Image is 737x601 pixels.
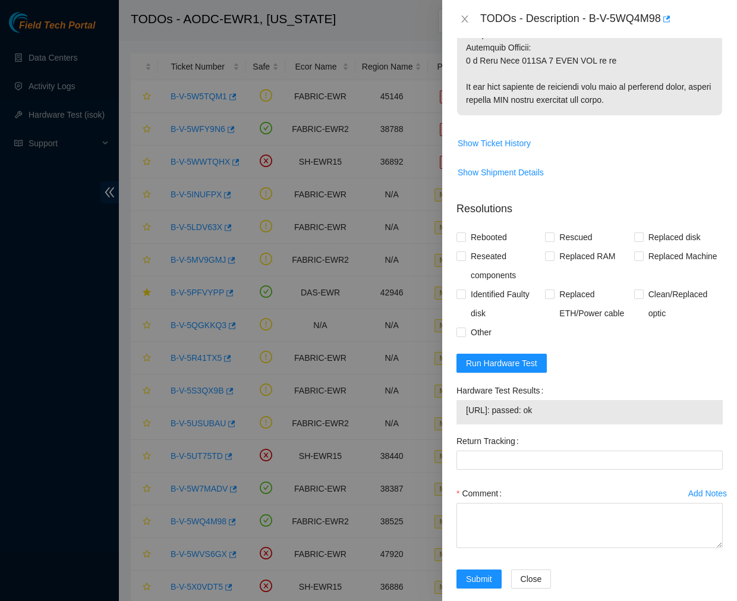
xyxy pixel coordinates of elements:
[521,572,542,586] span: Close
[511,569,552,589] button: Close
[644,247,722,266] span: Replaced Machine
[688,489,727,498] div: Add Notes
[456,432,524,451] label: Return Tracking
[456,381,548,400] label: Hardware Test Results
[466,247,545,285] span: Reseated components
[456,191,723,217] p: Resolutions
[688,484,727,503] button: Add Notes
[456,354,547,373] button: Run Hardware Test
[466,323,496,342] span: Other
[456,451,723,470] input: Return Tracking
[457,134,531,153] button: Show Ticket History
[555,285,634,323] span: Replaced ETH/Power cable
[456,569,502,589] button: Submit
[457,163,544,182] button: Show Shipment Details
[466,285,545,323] span: Identified Faulty disk
[456,484,506,503] label: Comment
[644,285,723,323] span: Clean/Replaced optic
[458,166,544,179] span: Show Shipment Details
[466,572,492,586] span: Submit
[466,357,537,370] span: Run Hardware Test
[466,404,713,417] span: [URL]: passed: ok
[456,14,473,25] button: Close
[458,137,531,150] span: Show Ticket History
[555,228,597,247] span: Rescued
[555,247,620,266] span: Replaced RAM
[480,10,723,29] div: TODOs - Description - B-V-5WQ4M98
[460,14,470,24] span: close
[456,503,723,548] textarea: Comment
[644,228,705,247] span: Replaced disk
[466,228,512,247] span: Rebooted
